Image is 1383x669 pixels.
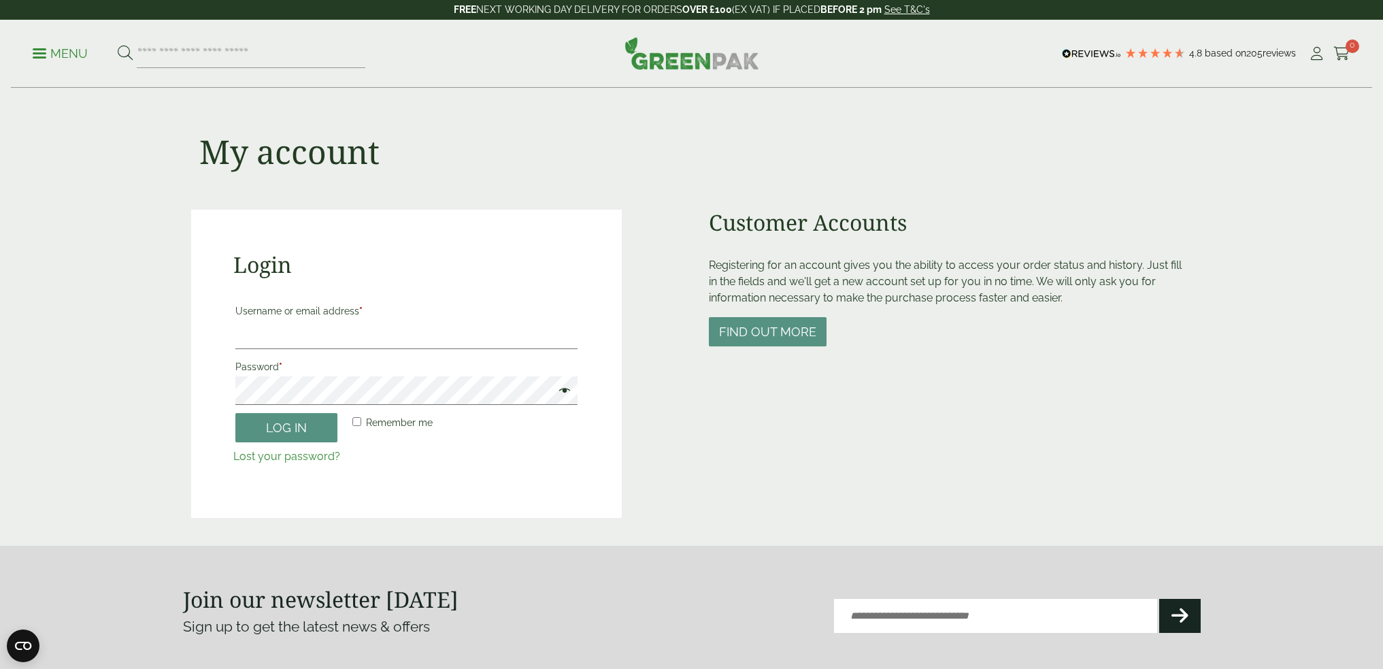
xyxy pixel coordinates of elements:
span: Based on [1205,48,1246,59]
strong: BEFORE 2 pm [820,4,882,15]
span: 0 [1346,39,1359,53]
i: Cart [1333,47,1350,61]
h1: My account [199,132,380,172]
span: 4.8 [1189,48,1205,59]
p: Sign up to get the latest news & offers [183,616,641,638]
label: Username or email address [235,301,578,321]
label: Password [235,357,578,376]
a: Find out more [709,326,827,339]
img: REVIEWS.io [1062,49,1121,59]
h2: Customer Accounts [709,210,1193,235]
a: Menu [33,46,88,59]
strong: Join our newsletter [DATE] [183,585,459,614]
div: 4.79 Stars [1124,47,1186,59]
span: 205 [1246,48,1263,59]
a: 0 [1333,44,1350,64]
a: See T&C's [884,4,930,15]
p: Registering for an account gives you the ability to access your order status and history. Just fi... [709,257,1193,306]
span: Remember me [366,417,433,428]
strong: FREE [454,4,476,15]
h2: Login [233,252,580,278]
p: Menu [33,46,88,62]
button: Find out more [709,317,827,346]
i: My Account [1308,47,1325,61]
strong: OVER £100 [682,4,732,15]
button: Log in [235,413,337,442]
a: Lost your password? [233,450,340,463]
span: reviews [1263,48,1296,59]
img: GreenPak Supplies [624,37,759,69]
button: Open CMP widget [7,630,39,662]
input: Remember me [352,417,361,426]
